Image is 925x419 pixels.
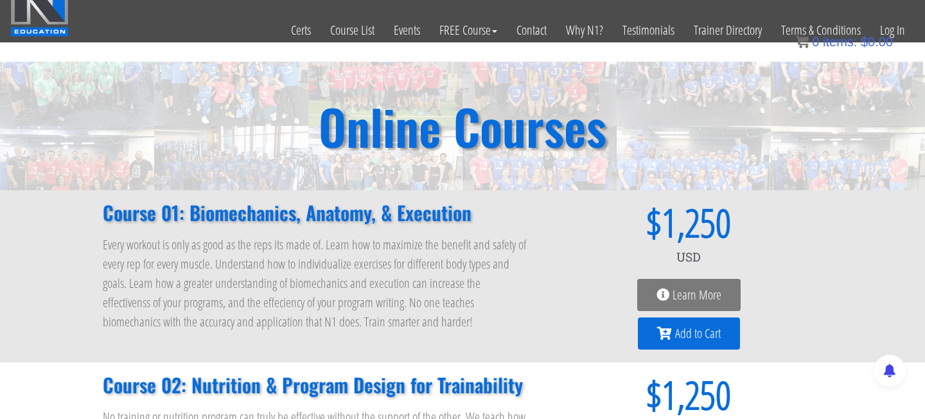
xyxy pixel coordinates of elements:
[637,279,741,311] a: Learn More
[675,327,721,340] span: Add to Cart
[861,35,868,49] span: $
[823,35,857,49] span: items:
[555,203,662,242] span: $
[662,203,731,242] span: 1,250
[638,317,740,350] a: Add to Cart
[319,102,606,150] h2: Online Courses
[555,375,662,414] span: $
[103,203,529,222] h2: Course 01: Biomechanics, Anatomy, & Execution
[861,35,893,49] bdi: 0.00
[796,35,809,48] img: icon11.png
[662,375,731,414] span: 1,250
[812,35,819,49] span: 0
[796,35,893,49] a: 0 items: $0.00
[103,375,529,395] h2: Course 02: Nutrition & Program Design for Trainability
[673,289,721,301] span: Learn More
[555,242,822,272] div: USD
[103,235,529,332] p: Every workout is only as good as the reps its made of. Learn how to maximize the benefit and safe...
